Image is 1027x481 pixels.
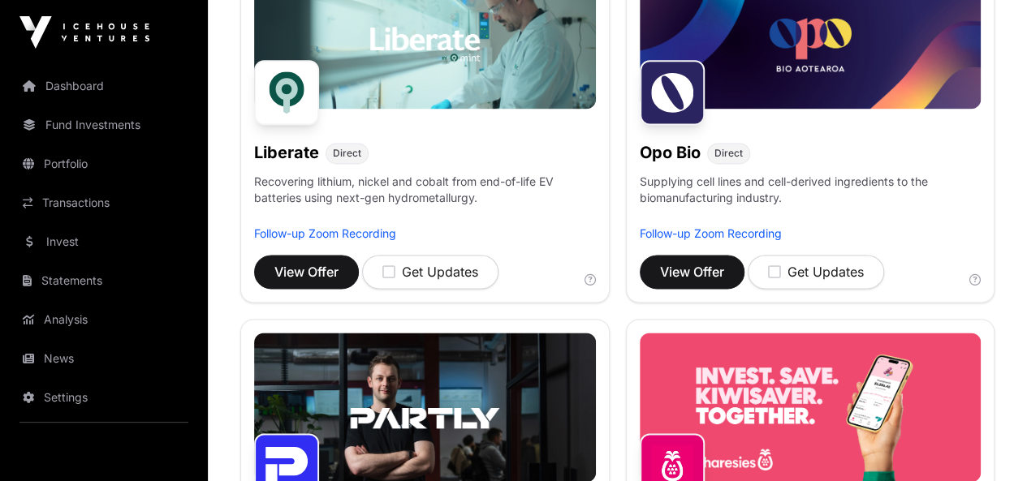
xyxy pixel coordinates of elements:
[254,60,319,125] img: Liberate
[13,263,195,298] a: Statements
[13,341,195,376] a: News
[254,226,396,240] a: Follow-up Zoom Recording
[13,224,195,260] a: Invest
[19,16,149,49] img: Icehouse Ventures Logo
[640,255,744,289] button: View Offer
[13,68,195,104] a: Dashboard
[254,141,319,164] h1: Liberate
[362,255,498,289] button: Get Updates
[748,255,884,289] button: Get Updates
[640,174,982,206] p: Supplying cell lines and cell-derived ingredients to the biomanufacturing industry.
[382,262,478,281] div: Get Updates
[13,107,195,143] a: Fund Investments
[13,146,195,182] a: Portfolio
[946,403,1027,481] iframe: Chat Widget
[274,262,339,281] span: View Offer
[13,380,195,415] a: Settings
[333,147,361,160] span: Direct
[714,147,743,160] span: Direct
[640,226,782,240] a: Follow-up Zoom Recording
[254,255,359,289] button: View Offer
[13,185,195,221] a: Transactions
[768,262,864,281] div: Get Updates
[640,141,701,164] h1: Opo Bio
[640,60,705,125] img: Opo Bio
[254,174,596,225] p: Recovering lithium, nickel and cobalt from end-of-life EV batteries using next-gen hydrometallurgy.
[660,262,724,281] span: View Offer
[13,302,195,337] a: Analysis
